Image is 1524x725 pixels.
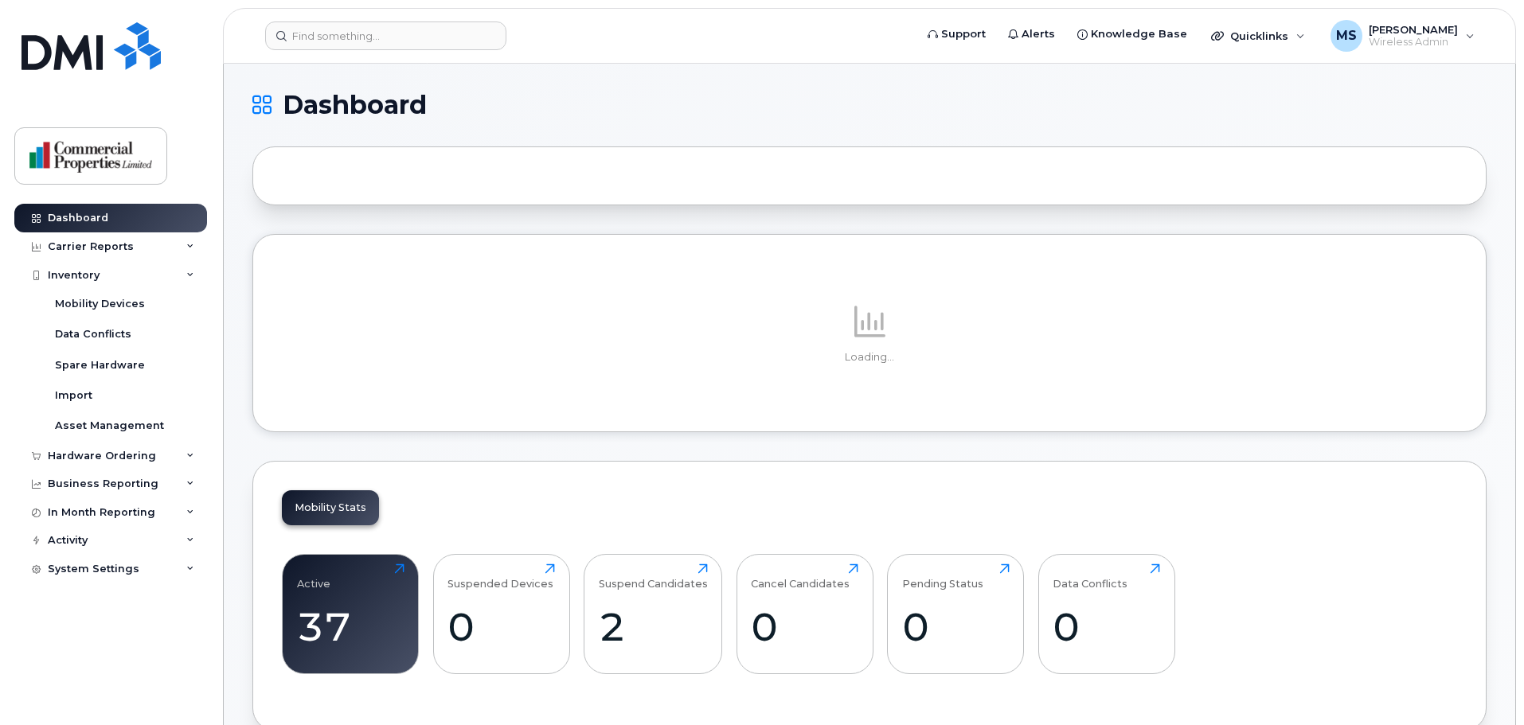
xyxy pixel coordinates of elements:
a: Cancel Candidates0 [751,563,858,665]
a: Suspend Candidates2 [599,563,708,665]
a: Active37 [297,563,404,665]
a: Pending Status0 [902,563,1010,665]
div: Cancel Candidates [751,563,850,590]
div: Active [297,563,330,590]
div: Suspended Devices [447,563,553,590]
div: 0 [902,603,1010,650]
span: Dashboard [283,93,427,117]
div: 0 [447,603,555,650]
div: 37 [297,603,404,650]
div: 0 [751,603,858,650]
div: 2 [599,603,708,650]
div: 0 [1053,603,1160,650]
div: Data Conflicts [1053,563,1127,590]
p: Loading... [282,350,1457,364]
a: Data Conflicts0 [1053,563,1160,665]
div: Pending Status [902,563,983,590]
a: Suspended Devices0 [447,563,555,665]
div: Suspend Candidates [599,563,708,590]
